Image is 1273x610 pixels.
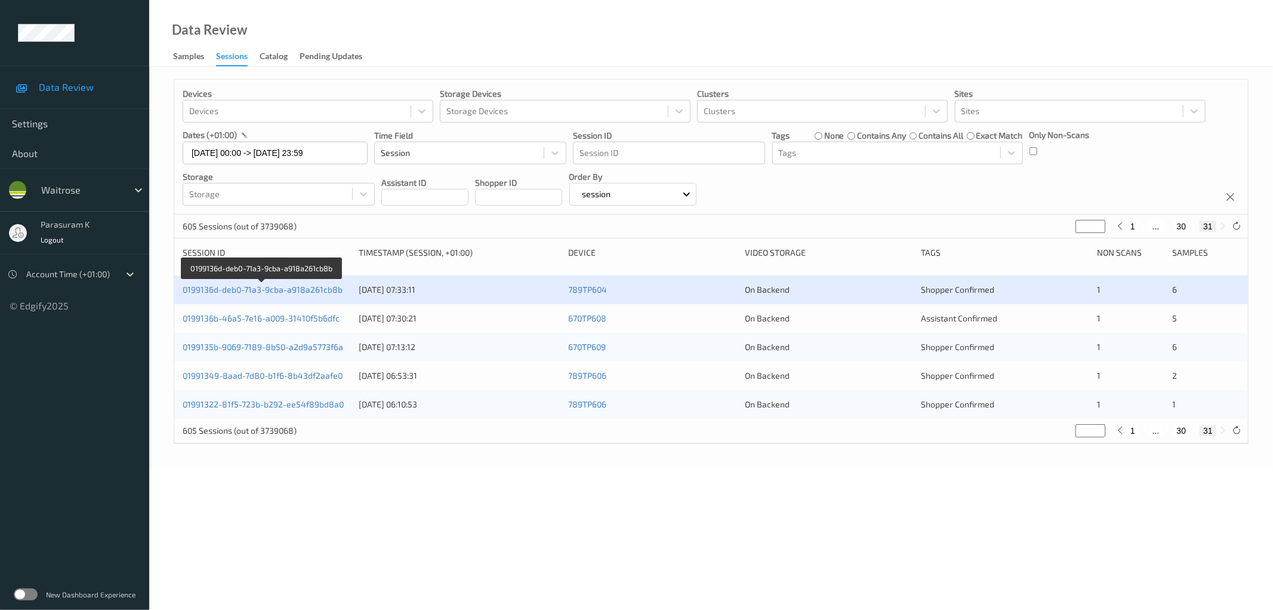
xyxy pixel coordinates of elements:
[1173,342,1178,352] span: 6
[359,284,560,296] div: [DATE] 07:33:11
[1030,129,1090,141] p: Only Non-Scans
[1097,342,1101,352] span: 1
[1149,425,1163,436] button: ...
[745,341,913,353] div: On Backend
[569,284,608,295] a: 789TP604
[1097,284,1101,295] span: 1
[359,399,560,410] div: [DATE] 06:10:53
[359,247,560,259] div: Timestamp (Session, +01:00)
[374,130,566,142] p: Time Field
[921,342,994,352] span: Shopper Confirmed
[183,129,237,141] p: dates (+01:00)
[216,50,248,66] div: Sessions
[183,220,297,232] p: 605 Sessions (out of 3739068)
[976,130,1023,142] label: exact match
[921,370,994,381] span: Shopper Confirmed
[1173,313,1178,323] span: 5
[745,399,913,410] div: On Backend
[183,370,343,381] a: 01991349-8aad-7d80-b1f6-8b43df2aafe0
[183,342,343,352] a: 0199135b-9069-7189-8b50-a2d9a5773f6a
[745,284,913,296] div: On Backend
[921,313,997,323] span: Assistant Confirmed
[569,399,607,409] a: 789TP606
[359,341,560,353] div: [DATE] 07:13:12
[1173,370,1178,381] span: 2
[1173,247,1240,259] div: Samples
[475,177,562,189] p: Shopper ID
[955,88,1206,100] p: Sites
[440,88,691,100] p: Storage Devices
[260,50,288,65] div: Catalog
[173,48,216,65] a: Samples
[921,284,994,295] span: Shopper Confirmed
[1097,399,1101,409] span: 1
[183,425,297,437] p: 605 Sessions (out of 3739068)
[1173,425,1190,436] button: 30
[183,284,343,295] a: 0199136d-deb0-71a3-9cba-a918a261cb8b
[1200,425,1216,436] button: 31
[359,312,560,324] div: [DATE] 07:30:21
[300,50,362,65] div: Pending Updates
[824,130,844,142] label: none
[1097,247,1164,259] div: Non Scans
[921,247,1089,259] div: Tags
[183,313,340,323] a: 0199136b-46a5-7e16-a009-31410f5b6dfc
[921,399,994,409] span: Shopper Confirmed
[1127,221,1139,232] button: 1
[183,88,433,100] p: Devices
[573,130,765,142] p: Session ID
[1097,313,1101,323] span: 1
[1200,221,1216,232] button: 31
[260,48,300,65] a: Catalog
[569,342,606,352] a: 670TP609
[183,399,344,409] a: 01991322-81f5-723b-b292-ee54f89bd8a0
[1173,221,1190,232] button: 30
[745,247,913,259] div: Video Storage
[918,130,963,142] label: contains all
[569,247,736,259] div: Device
[569,171,696,183] p: Order By
[745,312,913,324] div: On Backend
[173,50,204,65] div: Samples
[1127,425,1139,436] button: 1
[578,188,615,200] p: session
[300,48,374,65] a: Pending Updates
[697,88,948,100] p: Clusters
[359,370,560,382] div: [DATE] 06:53:31
[569,370,607,381] a: 789TP606
[772,130,790,142] p: Tags
[381,177,468,189] p: Assistant ID
[1173,399,1176,409] span: 1
[172,24,247,36] div: Data Review
[745,370,913,382] div: On Backend
[216,48,260,66] a: Sessions
[183,171,375,183] p: Storage
[183,247,350,259] div: Session ID
[1173,284,1178,295] span: 6
[857,130,906,142] label: contains any
[1097,370,1101,381] span: 1
[1149,221,1163,232] button: ...
[569,313,607,323] a: 670TP608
